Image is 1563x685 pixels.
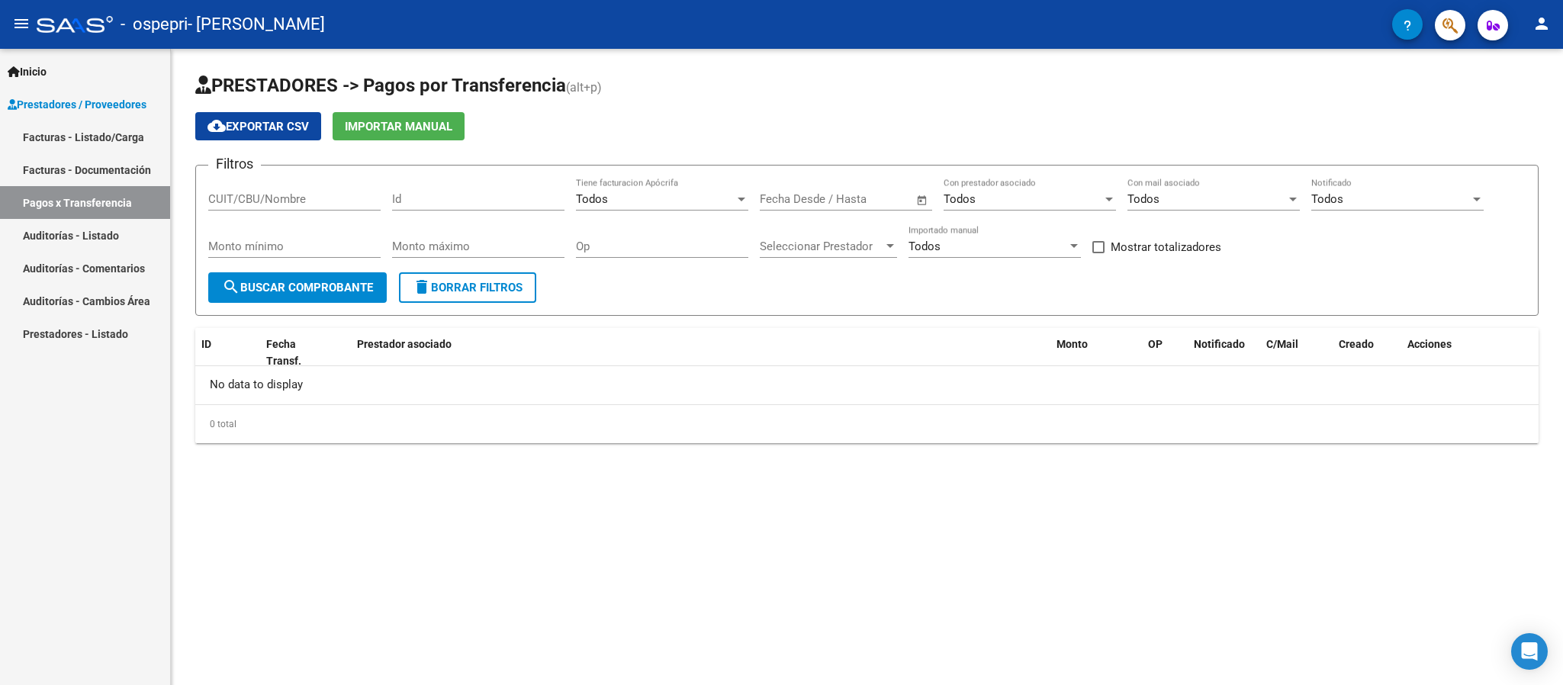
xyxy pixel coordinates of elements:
datatable-header-cell: Prestador asociado [351,328,1050,378]
span: Buscar Comprobante [222,281,373,294]
span: ID [201,338,211,350]
span: C/Mail [1266,338,1298,350]
span: Prestador asociado [357,338,452,350]
button: Open calendar [914,191,931,209]
datatable-header-cell: Acciones [1401,328,1539,378]
span: Exportar CSV [207,120,309,133]
span: PRESTADORES -> Pagos por Transferencia [195,75,566,96]
button: Borrar Filtros [399,272,536,303]
mat-icon: search [222,278,240,296]
span: Todos [576,192,608,206]
button: Importar Manual [333,112,465,140]
div: 0 total [195,405,1539,443]
span: (alt+p) [566,80,602,95]
mat-icon: menu [12,14,31,33]
span: OP [1148,338,1163,350]
span: Mostrar totalizadores [1111,238,1221,256]
datatable-header-cell: OP [1142,328,1188,378]
mat-icon: cloud_download [207,117,226,135]
span: Seleccionar Prestador [760,240,883,253]
mat-icon: delete [413,278,431,296]
span: Todos [944,192,976,206]
button: Exportar CSV [195,112,321,140]
datatable-header-cell: Fecha Transf. [260,328,329,378]
span: Fecha Transf. [266,338,301,368]
datatable-header-cell: Monto [1050,328,1142,378]
div: Open Intercom Messenger [1511,633,1548,670]
input: Fecha fin [835,192,909,206]
span: Importar Manual [345,120,452,133]
button: Buscar Comprobante [208,272,387,303]
span: Prestadores / Proveedores [8,96,146,113]
span: - ospepri [121,8,188,41]
span: Notificado [1194,338,1245,350]
span: Monto [1056,338,1088,350]
span: Todos [1311,192,1343,206]
span: Inicio [8,63,47,80]
span: Borrar Filtros [413,281,523,294]
input: Fecha inicio [760,192,822,206]
span: Todos [909,240,941,253]
mat-icon: person [1532,14,1551,33]
span: Creado [1339,338,1374,350]
h3: Filtros [208,153,261,175]
datatable-header-cell: Creado [1333,328,1401,378]
span: Acciones [1407,338,1452,350]
div: No data to display [195,366,1539,404]
span: - [PERSON_NAME] [188,8,325,41]
datatable-header-cell: C/Mail [1260,328,1333,378]
span: Todos [1127,192,1159,206]
datatable-header-cell: Notificado [1188,328,1260,378]
datatable-header-cell: ID [195,328,260,378]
